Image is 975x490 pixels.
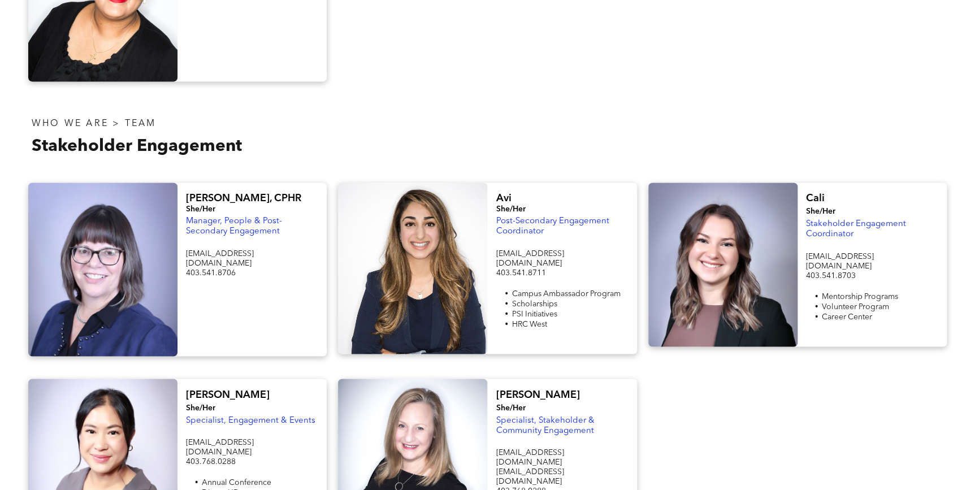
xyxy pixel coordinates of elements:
[496,404,525,411] span: She/Her
[496,467,564,485] span: [EMAIL_ADDRESS][DOMAIN_NAME]
[512,289,620,297] span: Campus Ambassador Program
[186,268,236,276] span: 403.541.8706
[186,205,215,213] span: She/Her
[496,268,545,276] span: 403.541.8711
[806,271,856,279] span: 403.541.8703
[186,404,215,411] span: She/Her
[186,217,282,236] span: Manager, People & Post-Secondary Engagement
[512,320,547,328] span: HRC West
[496,249,564,267] span: [EMAIL_ADDRESS][DOMAIN_NAME]
[32,119,156,128] span: WHO WE ARE > TEAM
[32,138,242,155] span: Stakeholder Engagement
[496,448,564,466] span: [EMAIL_ADDRESS][DOMAIN_NAME]
[202,478,271,486] span: Annual Conference
[186,193,301,203] span: [PERSON_NAME], CPHR
[186,389,270,400] span: [PERSON_NAME]
[186,457,236,465] span: 403.768.0288
[806,207,835,215] span: She/Her
[496,416,594,435] span: Specialist, Stakeholder & Community Engagement
[496,389,579,400] span: [PERSON_NAME]
[496,217,609,236] span: Post-Secondary Engagement Coordinator
[512,300,557,307] span: Scholarships
[186,249,254,267] span: [EMAIL_ADDRESS][DOMAIN_NAME]
[186,416,315,424] span: Specialist, Engagement & Events
[496,193,511,203] span: Avi
[806,220,906,239] span: Stakeholder Engagement Coordinator
[496,205,525,213] span: She/Her
[822,292,898,300] span: Mentorship Programs
[186,438,254,456] span: [EMAIL_ADDRESS][DOMAIN_NAME]
[806,193,825,203] span: Cali
[806,252,874,270] span: [EMAIL_ADDRESS][DOMAIN_NAME]
[822,313,872,320] span: Career Center
[822,302,889,310] span: Volunteer Program
[512,310,557,318] span: PSI Initiatives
